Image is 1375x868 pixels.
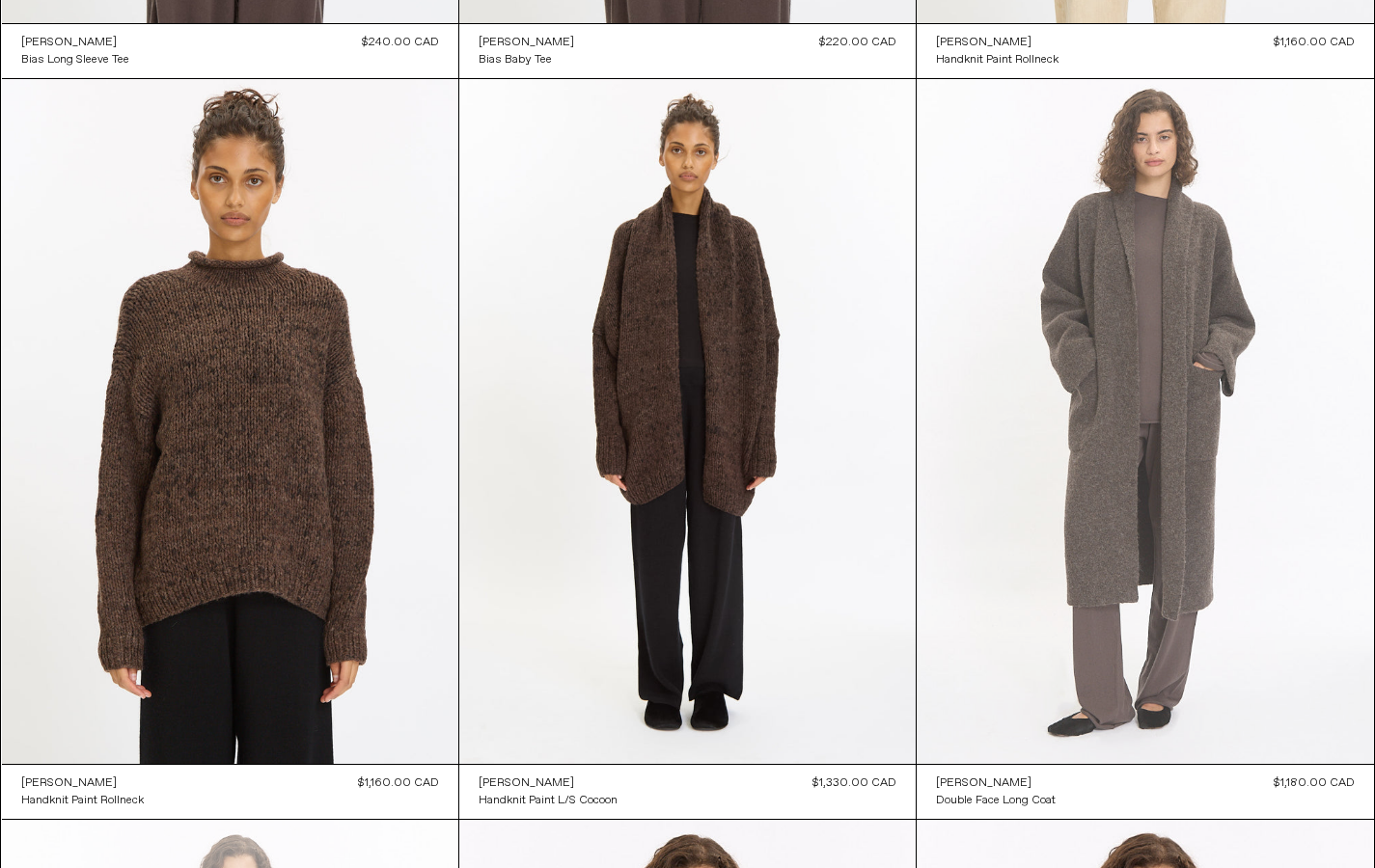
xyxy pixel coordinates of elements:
[479,51,574,68] a: Bias Baby Tee
[936,774,1056,792] a: [PERSON_NAME]
[936,34,1059,51] a: [PERSON_NAME]
[936,35,1031,51] div: [PERSON_NAME]
[479,35,574,51] div: [PERSON_NAME]
[479,52,552,68] div: Bias Baby Tee
[21,51,129,68] a: Bias Long Sleeve Tee
[479,774,618,792] a: [PERSON_NAME]
[479,793,618,809] div: Handknit Paint L/S Cocoon
[479,34,574,51] a: [PERSON_NAME]
[21,34,129,51] a: [PERSON_NAME]
[479,792,618,809] a: Handknit Paint L/S Cocoon
[936,775,1031,792] div: [PERSON_NAME]
[362,34,439,51] div: $240.00 CAD
[936,52,1059,68] div: Handknit Paint Rollneck
[812,774,896,792] div: $1,330.00 CAD
[21,793,144,809] div: Handknit Paint Rollneck
[917,79,1373,764] img: Lauren Manoogian Double Face Long Coat in grey taupe
[936,792,1056,809] a: Double Face Long Coat
[936,51,1059,68] a: Handknit Paint Rollneck
[1274,34,1355,51] div: $1,160.00 CAD
[21,774,144,792] a: [PERSON_NAME]
[21,775,117,792] div: [PERSON_NAME]
[459,79,916,764] img: Handknit Paint L/S Cocoon
[936,793,1056,809] div: Double Face Long Coat
[358,774,439,792] div: $1,160.00 CAD
[479,775,574,792] div: [PERSON_NAME]
[21,792,144,809] a: Handknit Paint Rollneck
[819,34,896,51] div: $220.00 CAD
[2,79,458,764] img: Lauren Manoogian Handknit Paint Rollneck in black paint
[1274,774,1355,792] div: $1,180.00 CAD
[21,52,129,68] div: Bias Long Sleeve Tee
[21,35,117,51] div: [PERSON_NAME]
